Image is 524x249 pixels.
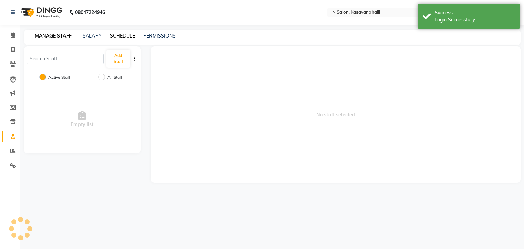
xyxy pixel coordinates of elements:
[27,54,104,64] input: Search Staff
[107,74,122,80] label: All Staff
[48,74,70,80] label: Active Staff
[83,33,102,39] a: SALARY
[17,3,64,22] img: logo
[435,9,515,16] div: Success
[106,50,130,68] button: Add Staff
[143,33,176,39] a: PERMISSIONS
[151,46,521,183] span: No staff selected
[110,33,135,39] a: SCHEDULE
[75,3,105,22] b: 08047224946
[32,30,74,42] a: MANAGE STAFF
[435,16,515,24] div: Login Successfully.
[24,85,141,153] div: Empty list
